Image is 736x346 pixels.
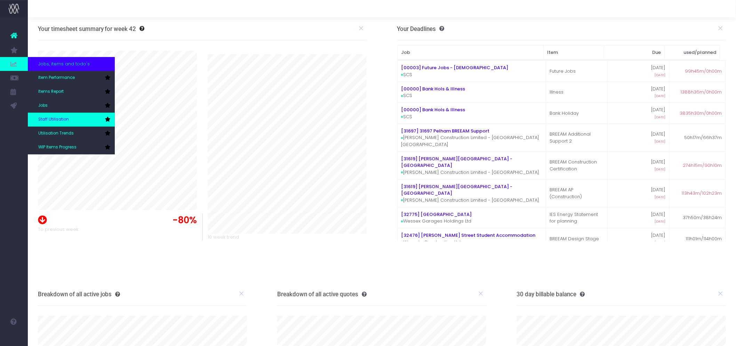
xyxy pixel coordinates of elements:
td: BREEAM Design Stage [546,228,608,249]
td: Future Jobs [546,61,608,82]
a: [31619] [PERSON_NAME][GEOGRAPHIC_DATA] - [GEOGRAPHIC_DATA] [401,155,512,169]
span: [DATE] [655,240,666,245]
a: [00003] Future Jobs - [DEMOGRAPHIC_DATA] [401,64,508,71]
td: [DATE] [608,103,669,124]
a: WIP Items Progress [28,140,115,154]
span: To previous week [38,226,78,233]
td: [PERSON_NAME] Construction Limited - [GEOGRAPHIC_DATA] [GEOGRAPHIC_DATA] [398,124,546,152]
td: [DATE] [608,82,669,103]
td: Illness [546,82,608,103]
span: [DATE] [655,115,666,120]
span: [DATE] [655,219,666,224]
td: [DATE] [608,124,669,152]
img: images/default_profile_image.png [9,332,19,343]
a: Jobs [28,99,115,113]
td: Wessex Garages Holdings Ltd [398,207,546,228]
td: [DATE] [608,152,669,179]
th: Job: activate to sort column ascending [398,45,544,60]
th: used/planned: activate to sort column ascending [665,45,720,60]
span: [DATE] [655,195,666,200]
th: Due: activate to sort column ascending [604,45,665,60]
h3: Breakdown of all active jobs [38,291,120,298]
span: Utilisation Trends [38,130,74,137]
td: [PERSON_NAME] Construction Limited - [GEOGRAPHIC_DATA] [398,179,546,207]
h3: Breakdown of all active quotes [277,291,367,298]
a: [32476] [PERSON_NAME] Street Student Accommodation [401,232,535,239]
span: 10 week trend [208,234,239,241]
a: [00000] Bank Hols & Illness [401,106,465,113]
h3: 30 day billable balance [517,291,585,298]
a: [31697] 31697 Pelham BREEAM Support [401,128,489,134]
th: Item: activate to sort column ascending [544,45,604,60]
td: [DATE] [608,179,669,207]
span: WIP Items Progress [38,144,77,151]
span: 111h01m/114h00m [686,235,722,242]
span: 50h17m/66h37m [685,134,722,141]
td: [DATE] [608,207,669,228]
td: Bank Holiday [546,103,608,124]
h3: Your timesheet summary for week 42 [38,25,136,32]
td: BREEAM Construction Certification [546,152,608,179]
td: BREEAM Additional Support 2 [546,124,608,152]
td: SCS [398,82,546,103]
span: 1388h36m/0h00m [681,89,722,96]
span: Staff Utilisation [38,116,69,123]
span: [DATE] [655,167,666,172]
span: Items Report [38,89,64,95]
td: [PERSON_NAME] Construction Limited - [GEOGRAPHIC_DATA] [398,152,546,179]
td: IES Energy Statement for planning [546,207,608,228]
a: [31619] [PERSON_NAME][GEOGRAPHIC_DATA] - [GEOGRAPHIC_DATA] [401,183,512,197]
a: [32775] [GEOGRAPHIC_DATA] [401,211,472,218]
span: 3835h30m/0h00m [680,110,722,117]
span: Jobs, items and todo's [38,61,90,67]
a: Item Performance [28,71,115,85]
td: BREEAM AP (Construction) [546,179,608,207]
span: [DATE] [655,94,666,98]
td: Wyevale Construction Ltd [398,228,546,249]
a: Staff Utilisation [28,113,115,127]
span: 274h15m/90h10m [683,162,722,169]
span: 99h45m/0h00m [685,68,722,75]
a: [00000] Bank Hols & Illness [401,86,465,92]
span: [DATE] [655,139,666,144]
a: Utilisation Trends [28,127,115,140]
td: SCS [398,103,546,124]
span: Item Performance [38,75,75,81]
span: Jobs [38,103,48,109]
span: 37h50m/38h24m [683,214,722,221]
span: 113h43m/102h23m [682,190,722,197]
td: [DATE] [608,61,669,82]
span: [DATE] [655,73,666,78]
h3: Your Deadlines [397,25,445,32]
td: [DATE] [608,228,669,249]
span: -80% [173,214,197,227]
a: Items Report [28,85,115,99]
td: SCS [398,61,546,82]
